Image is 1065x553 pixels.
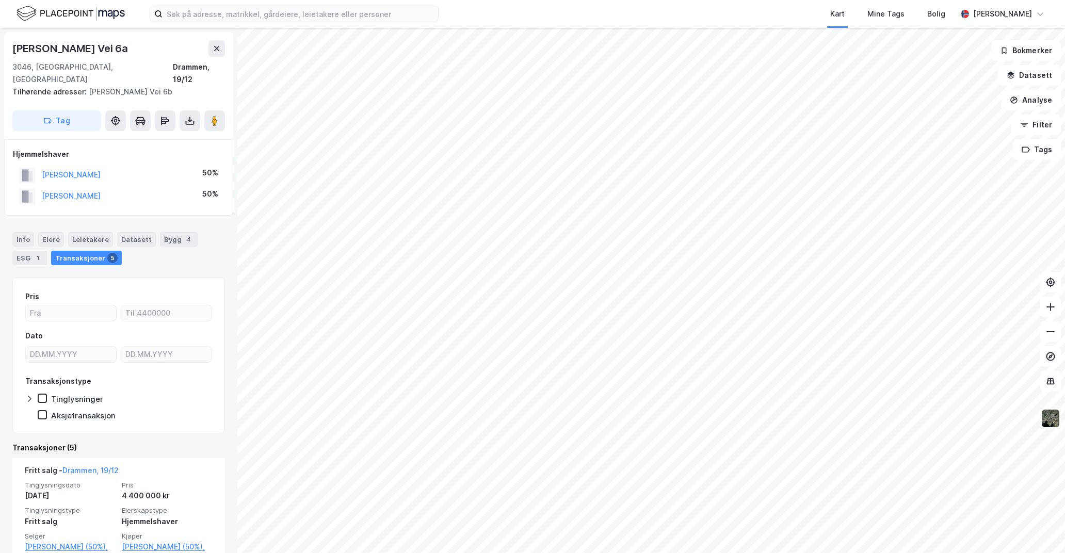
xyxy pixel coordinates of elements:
[202,188,218,200] div: 50%
[1013,503,1065,553] iframe: Chat Widget
[25,506,116,515] span: Tinglysningstype
[927,8,945,20] div: Bolig
[25,532,116,541] span: Selger
[25,490,116,502] div: [DATE]
[160,232,198,247] div: Bygg
[26,347,116,362] input: DD.MM.YYYY
[122,481,213,490] span: Pris
[25,330,43,342] div: Dato
[25,290,39,303] div: Pris
[998,65,1061,86] button: Datasett
[51,251,122,265] div: Transaksjoner
[13,148,224,160] div: Hjemmelshaver
[1013,503,1065,553] div: Kontrollprogram for chat
[12,251,47,265] div: ESG
[202,167,218,179] div: 50%
[12,442,225,454] div: Transaksjoner (5)
[122,506,213,515] span: Eierskapstype
[25,375,91,387] div: Transaksjonstype
[184,234,194,245] div: 4
[122,541,213,553] a: [PERSON_NAME] (50%),
[117,232,156,247] div: Datasett
[1013,139,1061,160] button: Tags
[1011,115,1061,135] button: Filter
[173,61,225,86] div: Drammen, 19/12
[25,464,119,481] div: Fritt salg -
[17,5,125,23] img: logo.f888ab2527a4732fd821a326f86c7f29.svg
[68,232,113,247] div: Leietakere
[25,541,116,553] a: [PERSON_NAME] (50%),
[121,305,212,321] input: Til 4400000
[38,232,64,247] div: Eiere
[12,86,217,98] div: [PERSON_NAME] Vei 6b
[12,87,89,96] span: Tilhørende adresser:
[12,40,130,57] div: [PERSON_NAME] Vei 6a
[867,8,905,20] div: Mine Tags
[1041,409,1060,428] img: 9k=
[122,490,213,502] div: 4 400 000 kr
[26,305,116,321] input: Fra
[991,40,1061,61] button: Bokmerker
[830,8,845,20] div: Kart
[122,532,213,541] span: Kjøper
[62,466,119,475] a: Drammen, 19/12
[51,394,103,404] div: Tinglysninger
[33,253,43,263] div: 1
[163,6,438,22] input: Søk på adresse, matrikkel, gårdeiere, leietakere eller personer
[25,481,116,490] span: Tinglysningsdato
[51,411,116,420] div: Aksjetransaksjon
[973,8,1032,20] div: [PERSON_NAME]
[121,347,212,362] input: DD.MM.YYYY
[12,61,173,86] div: 3046, [GEOGRAPHIC_DATA], [GEOGRAPHIC_DATA]
[107,253,118,263] div: 5
[1001,90,1061,110] button: Analyse
[122,515,213,528] div: Hjemmelshaver
[12,110,101,131] button: Tag
[12,232,34,247] div: Info
[25,515,116,528] div: Fritt salg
